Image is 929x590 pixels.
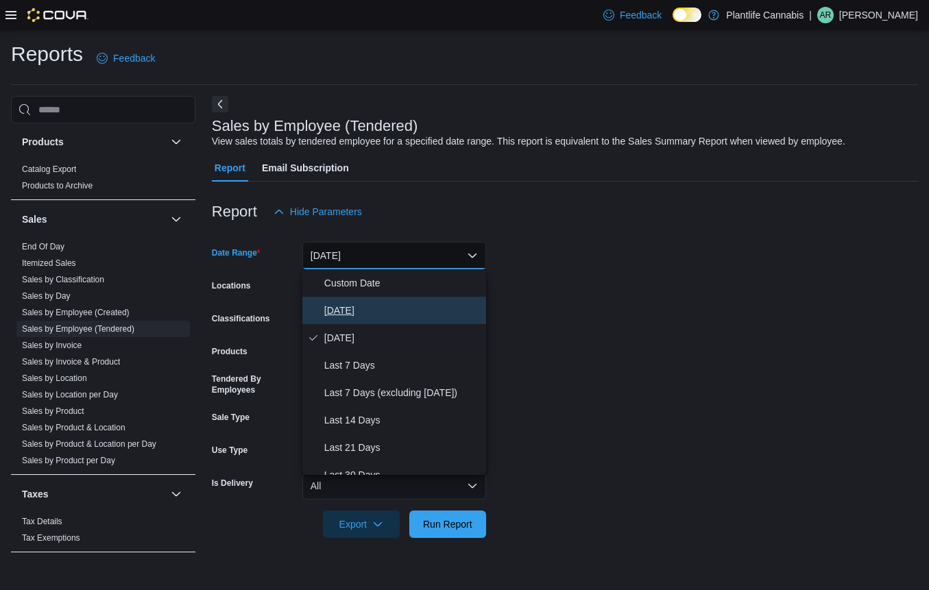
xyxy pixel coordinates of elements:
span: Last 21 Days [324,439,481,456]
label: Date Range [212,247,261,258]
span: AR [820,7,832,23]
span: Sales by Day [22,291,71,302]
button: Taxes [22,487,165,501]
a: Sales by Location per Day [22,390,118,400]
span: Export [331,511,391,538]
span: Sales by Location per Day [22,389,118,400]
label: Is Delivery [212,478,253,489]
button: Products [22,135,165,149]
img: Cova [27,8,88,22]
span: [DATE] [324,302,481,319]
a: Sales by Invoice [22,341,82,350]
span: Dark Mode [673,22,673,23]
h3: Sales [22,212,47,226]
div: Sales [11,238,195,474]
p: | [809,7,812,23]
span: Sales by Product [22,406,84,417]
a: Sales by Invoice & Product [22,357,120,367]
a: Feedback [91,45,160,72]
a: Sales by Product per Day [22,456,115,465]
button: Sales [22,212,165,226]
span: Sales by Product & Location per Day [22,439,156,450]
span: End Of Day [22,241,64,252]
h3: Sales by Employee (Tendered) [212,118,418,134]
a: Products to Archive [22,181,93,190]
button: Sales [168,211,184,228]
button: [DATE] [302,242,486,269]
div: Products [11,161,195,199]
span: Itemized Sales [22,258,76,269]
span: Hide Parameters [290,205,362,219]
span: Sales by Classification [22,274,104,285]
span: Catalog Export [22,164,76,175]
span: Report [215,154,245,182]
h1: Reports [11,40,83,68]
div: Taxes [11,513,195,552]
span: Feedback [620,8,662,22]
span: Sales by Product & Location [22,422,125,433]
span: Sales by Invoice [22,340,82,351]
span: Last 30 Days [324,467,481,483]
span: Sales by Invoice & Product [22,356,120,367]
label: Use Type [212,445,248,456]
span: Tax Details [22,516,62,527]
span: Sales by Employee (Tendered) [22,323,134,334]
a: Sales by Classification [22,275,104,284]
span: Email Subscription [262,154,349,182]
div: Select listbox [302,269,486,475]
a: Tax Details [22,517,62,526]
a: Feedback [598,1,667,29]
span: Feedback [113,51,155,65]
span: [DATE] [324,330,481,346]
a: Sales by Employee (Tendered) [22,324,134,334]
label: Products [212,346,248,357]
span: Last 14 Days [324,412,481,428]
button: Hide Parameters [268,198,367,225]
a: Sales by Product & Location [22,423,125,432]
button: Next [212,96,228,112]
label: Sale Type [212,412,250,423]
p: [PERSON_NAME] [839,7,918,23]
span: Sales by Employee (Created) [22,307,130,318]
label: Classifications [212,313,270,324]
h3: Report [212,204,257,220]
a: Tax Exemptions [22,533,80,543]
button: Export [323,511,400,538]
div: April Rose [817,7,834,23]
span: Run Report [423,517,472,531]
a: Sales by Location [22,373,87,383]
a: End Of Day [22,242,64,251]
h3: Taxes [22,487,49,501]
span: Last 7 Days (excluding [DATE]) [324,384,481,401]
button: Products [168,134,184,150]
label: Tendered By Employees [212,373,297,395]
button: Taxes [168,486,184,502]
button: Run Report [409,511,486,538]
div: View sales totals by tendered employee for a specified date range. This report is equivalent to t... [212,134,845,149]
p: Plantlife Cannabis [726,7,804,23]
span: Sales by Location [22,373,87,384]
a: Sales by Day [22,291,71,301]
span: Last 7 Days [324,357,481,373]
label: Locations [212,280,251,291]
span: Custom Date [324,275,481,291]
h3: Products [22,135,64,149]
a: Catalog Export [22,164,76,174]
span: Tax Exemptions [22,532,80,543]
a: Sales by Product [22,406,84,416]
a: Sales by Employee (Created) [22,308,130,317]
span: Sales by Product per Day [22,455,115,466]
a: Sales by Product & Location per Day [22,439,156,449]
input: Dark Mode [673,8,701,22]
a: Itemized Sales [22,258,76,268]
button: All [302,472,486,500]
span: Products to Archive [22,180,93,191]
